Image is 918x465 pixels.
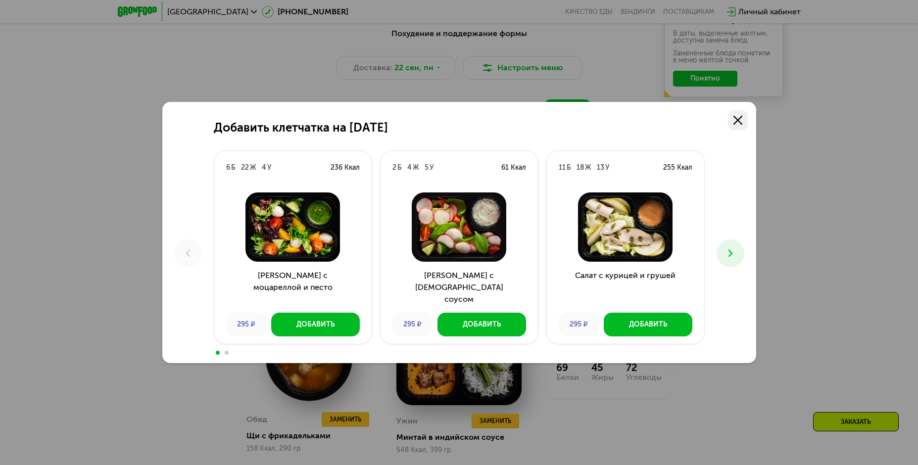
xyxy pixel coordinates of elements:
div: У [430,163,434,173]
div: 61 Ккал [501,163,526,173]
div: 11 [559,163,566,173]
h3: Салат с курицей и грушей [547,270,704,305]
div: 236 Ккал [331,163,360,173]
div: 22 [241,163,249,173]
div: 4 [407,163,412,173]
h3: [PERSON_NAME] с моцареллой и песто [214,270,372,305]
div: 13 [597,163,604,173]
div: Ж [413,163,419,173]
div: 4 [262,163,266,173]
h2: Добавить клетчатка на [DATE] [214,121,388,135]
div: У [605,163,609,173]
div: 18 [577,163,584,173]
h3: [PERSON_NAME] с [DEMOGRAPHIC_DATA] соусом [381,270,538,305]
div: 295 ₽ [392,313,433,336]
div: Добавить [629,320,667,329]
div: 5 [425,163,429,173]
button: Добавить [437,313,526,336]
button: Добавить [604,313,692,336]
div: Б [567,163,571,173]
div: Ж [585,163,591,173]
div: 295 ₽ [559,313,599,336]
div: Б [231,163,235,173]
img: Салат с курицей и грушей [555,192,696,262]
img: Салат с греческим соусом [388,192,530,262]
div: 255 Ккал [663,163,692,173]
div: Добавить [296,320,335,329]
div: Ж [250,163,256,173]
div: 2 [392,163,396,173]
div: 6 [226,163,230,173]
img: Салат с моцареллой и песто [222,192,364,262]
button: Добавить [271,313,360,336]
div: Б [397,163,401,173]
div: 295 ₽ [226,313,266,336]
div: Добавить [463,320,501,329]
div: У [267,163,271,173]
